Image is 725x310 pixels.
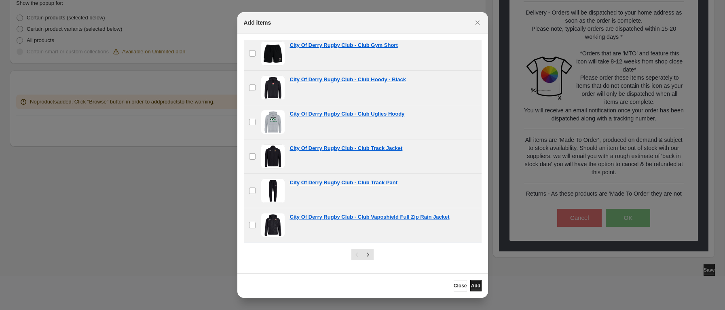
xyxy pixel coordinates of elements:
a: City Of Derry Rugby Club - Club Vaposhield Full Zip Rain Jacket [290,213,450,221]
span: Add [471,283,480,289]
img: City Of Derry Rugby Club - Club Uglies Hoody [261,110,285,134]
nav: Pagination [351,249,374,260]
img: City Of Derry Rugby Club - Club Vaposhield Full Zip Rain Jacket [261,213,285,237]
a: City Of Derry Rugby Club - Club Track Jacket [290,144,403,152]
a: City Of Derry Rugby Club - Club Hoody - Black [290,76,406,84]
button: Close [454,280,467,291]
img: City Of Derry Rugby Club - Club Track Jacket [261,144,285,169]
span: Close [454,283,467,289]
img: City Of Derry Rugby Club - Club Track Pant [261,179,285,203]
h2: Add items [244,19,271,27]
button: Close [472,17,483,28]
a: City Of Derry Rugby Club - Club Track Pant [290,179,398,187]
a: City Of Derry Rugby Club - Club Gym Short [290,41,398,49]
button: Add [470,280,482,291]
img: City Of Derry Rugby Club - Club Gym Short [261,41,285,65]
button: Next [362,249,374,260]
a: City Of Derry Rugby Club - Club Uglies Hoody [290,110,405,118]
img: City Of Derry Rugby Club - Club Hoody - Black [261,76,285,100]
